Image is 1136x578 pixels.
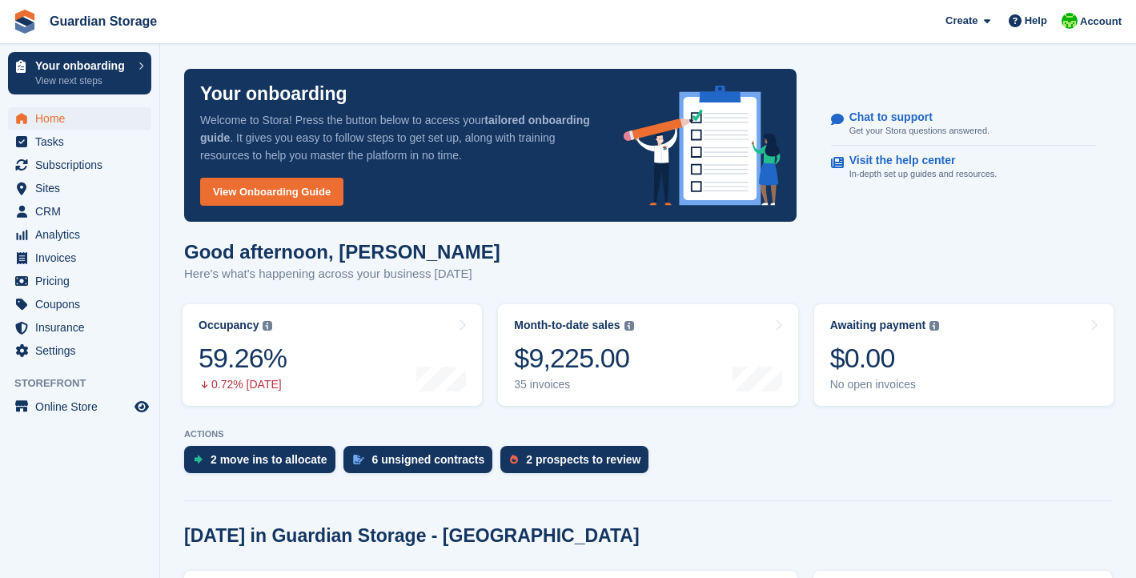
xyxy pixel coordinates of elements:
span: Tasks [35,130,131,153]
a: 2 prospects to review [500,446,656,481]
p: In-depth set up guides and resources. [849,167,998,181]
div: 6 unsigned contracts [372,453,485,466]
div: $9,225.00 [514,342,633,375]
a: Guardian Storage [43,8,163,34]
a: Chat to support Get your Stora questions answered. [831,102,1097,147]
a: menu [8,223,151,246]
p: View next steps [35,74,130,88]
a: menu [8,316,151,339]
img: icon-info-grey-7440780725fd019a000dd9b08b2336e03edf1995a4989e88bcd33f0948082b44.svg [263,321,272,331]
span: Account [1080,14,1122,30]
span: CRM [35,200,131,223]
div: 59.26% [199,342,287,375]
span: Help [1025,13,1047,29]
span: Storefront [14,375,159,391]
img: prospect-51fa495bee0391a8d652442698ab0144808aea92771e9ea1ae160a38d050c398.svg [510,455,518,464]
p: ACTIONS [184,429,1112,440]
div: No open invoices [830,378,940,391]
a: Month-to-date sales $9,225.00 35 invoices [498,304,797,406]
span: Coupons [35,293,131,315]
a: menu [8,247,151,269]
h1: Good afternoon, [PERSON_NAME] [184,241,500,263]
span: Create [945,13,977,29]
a: menu [8,395,151,418]
a: Preview store [132,397,151,416]
span: Pricing [35,270,131,292]
a: menu [8,154,151,176]
span: Invoices [35,247,131,269]
a: menu [8,270,151,292]
div: 2 prospects to review [526,453,640,466]
span: Settings [35,339,131,362]
p: Welcome to Stora! Press the button below to access your . It gives you easy to follow steps to ge... [200,111,598,164]
span: Home [35,107,131,130]
p: Your onboarding [200,85,347,103]
div: 35 invoices [514,378,633,391]
div: Occupancy [199,319,259,332]
img: icon-info-grey-7440780725fd019a000dd9b08b2336e03edf1995a4989e88bcd33f0948082b44.svg [929,321,939,331]
div: Awaiting payment [830,319,926,332]
span: Insurance [35,316,131,339]
h2: [DATE] in Guardian Storage - [GEOGRAPHIC_DATA] [184,525,640,547]
a: Your onboarding View next steps [8,52,151,94]
a: Awaiting payment $0.00 No open invoices [814,304,1114,406]
img: stora-icon-8386f47178a22dfd0bd8f6a31ec36ba5ce8667c1dd55bd0f319d3a0aa187defe.svg [13,10,37,34]
p: Visit the help center [849,154,985,167]
img: onboarding-info-6c161a55d2c0e0a8cae90662b2fe09162a5109e8cc188191df67fb4f79e88e88.svg [624,86,781,206]
img: move_ins_to_allocate_icon-fdf77a2bb77ea45bf5b3d319d69a93e2d87916cf1d5bf7949dd705db3b84f3ca.svg [194,455,203,464]
a: menu [8,339,151,362]
div: $0.00 [830,342,940,375]
span: Subscriptions [35,154,131,176]
p: Chat to support [849,110,977,124]
a: 2 move ins to allocate [184,446,343,481]
a: menu [8,177,151,199]
p: Your onboarding [35,60,130,71]
div: Month-to-date sales [514,319,620,332]
a: Occupancy 59.26% 0.72% [DATE] [183,304,482,406]
a: 6 unsigned contracts [343,446,501,481]
span: Online Store [35,395,131,418]
img: icon-info-grey-7440780725fd019a000dd9b08b2336e03edf1995a4989e88bcd33f0948082b44.svg [624,321,634,331]
div: 0.72% [DATE] [199,378,287,391]
a: menu [8,130,151,153]
a: menu [8,107,151,130]
span: Sites [35,177,131,199]
span: Analytics [35,223,131,246]
p: Here's what's happening across your business [DATE] [184,265,500,283]
a: menu [8,200,151,223]
a: Visit the help center In-depth set up guides and resources. [831,146,1097,189]
img: contract_signature_icon-13c848040528278c33f63329250d36e43548de30e8caae1d1a13099fd9432cc5.svg [353,455,364,464]
div: 2 move ins to allocate [211,453,327,466]
a: View Onboarding Guide [200,178,343,206]
a: menu [8,293,151,315]
img: Andrew Kinakin [1062,13,1078,29]
p: Get your Stora questions answered. [849,124,989,138]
